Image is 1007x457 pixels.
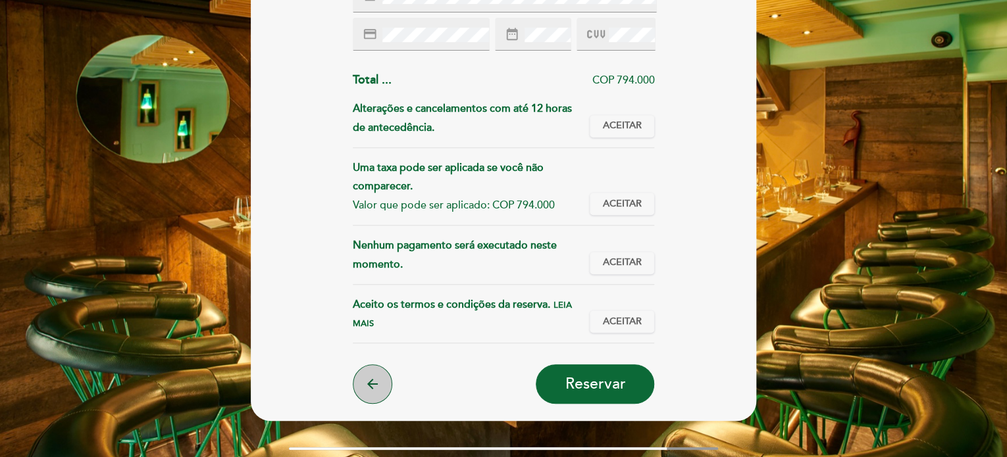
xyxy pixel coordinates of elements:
[353,300,572,329] span: Leia mais
[505,27,519,41] i: date_range
[590,115,654,137] button: Aceitar
[603,315,642,329] span: Aceitar
[363,27,377,41] i: credit_card
[353,364,392,404] button: arrow_back
[603,119,642,133] span: Aceitar
[536,364,654,404] button: Reservar
[353,72,392,87] span: Total ...
[353,196,580,215] div: Valor que pode ser aplicado: COP 794.000
[590,193,654,215] button: Aceitar
[353,158,580,197] div: Uma taxa pode ser aplicada se você não comparecer.
[353,236,590,274] div: Nenhum pagamento será executado neste momento.
[603,197,642,211] span: Aceitar
[365,376,380,392] i: arrow_back
[353,295,590,333] div: Aceito os termos e condições da reserva.
[603,256,642,270] span: Aceitar
[565,375,625,393] span: Reservar
[353,99,590,137] div: Alterações e cancelamentos com até 12 horas de antecedência.
[392,73,655,88] div: COP 794.000
[590,252,654,274] button: Aceitar
[590,310,654,333] button: Aceitar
